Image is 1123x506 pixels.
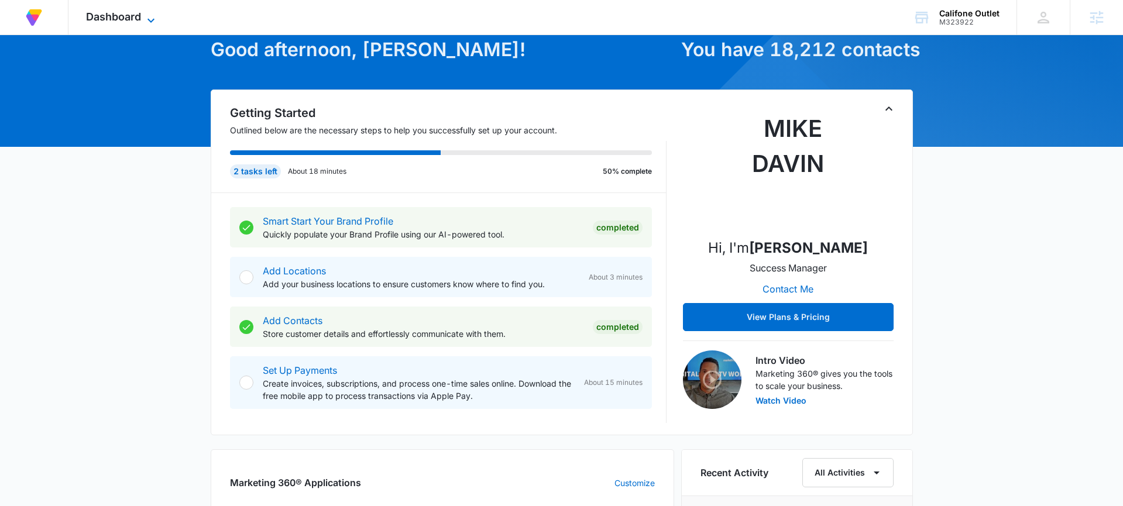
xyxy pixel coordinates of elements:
[263,278,579,290] p: Add your business locations to ensure customers know where to find you.
[263,364,337,376] a: Set Up Payments
[593,320,643,334] div: Completed
[939,9,1000,18] div: account name
[614,477,655,489] a: Customize
[86,11,141,23] span: Dashboard
[211,36,674,64] h1: Good afternoon, [PERSON_NAME]!
[288,166,346,177] p: About 18 minutes
[263,228,583,240] p: Quickly populate your Brand Profile using our AI-powered tool.
[882,102,896,116] button: Toggle Collapse
[589,272,643,283] span: About 3 minutes
[263,377,575,402] p: Create invoices, subscriptions, and process one-time sales online. Download the free mobile app t...
[230,124,667,136] p: Outlined below are the necessary steps to help you successfully set up your account.
[584,377,643,388] span: About 15 minutes
[700,466,768,480] h6: Recent Activity
[263,315,322,326] a: Add Contacts
[23,7,44,28] img: Volusion
[755,353,894,367] h3: Intro Video
[755,367,894,392] p: Marketing 360® gives you the tools to scale your business.
[230,104,667,122] h2: Getting Started
[593,221,643,235] div: Completed
[708,237,868,259] p: Hi, I'm
[603,166,652,177] p: 50% complete
[750,261,827,275] p: Success Manager
[263,265,326,277] a: Add Locations
[802,458,894,487] button: All Activities
[751,275,825,303] button: Contact Me
[681,36,913,64] h1: You have 18,212 contacts
[230,476,361,490] h2: Marketing 360® Applications
[263,215,393,227] a: Smart Start Your Brand Profile
[683,350,741,409] img: Intro Video
[730,111,847,228] img: Mike Davin
[755,397,806,405] button: Watch Video
[939,18,1000,26] div: account id
[749,239,868,256] strong: [PERSON_NAME]
[683,303,894,331] button: View Plans & Pricing
[263,328,583,340] p: Store customer details and effortlessly communicate with them.
[230,164,281,178] div: 2 tasks left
